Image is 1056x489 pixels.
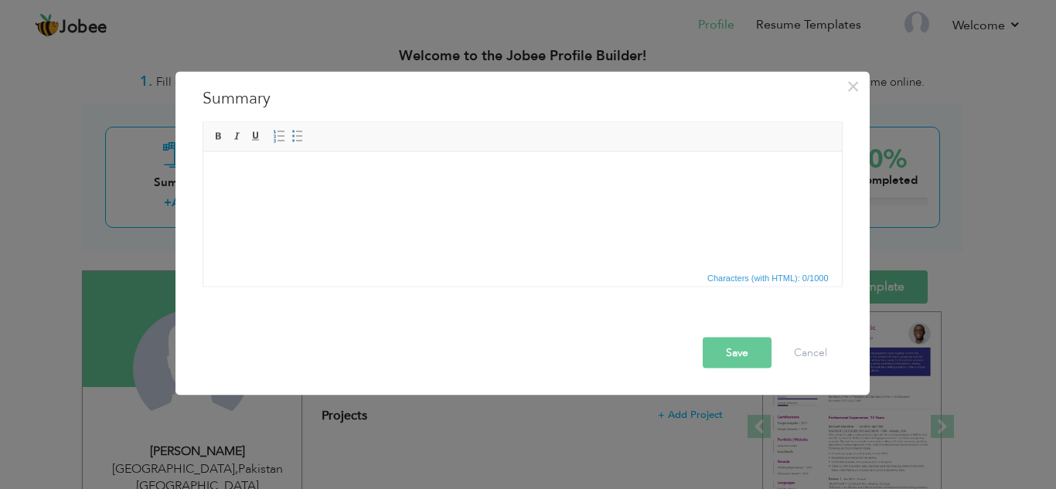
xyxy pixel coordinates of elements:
iframe: Rich Text Editor, summaryEditor [203,151,842,267]
button: Save [703,337,772,368]
a: Italic [229,127,246,144]
h3: Summary [203,87,843,110]
span: × [847,72,860,100]
button: Close [841,73,866,98]
a: Insert/Remove Bulleted List [289,127,306,144]
a: Insert/Remove Numbered List [271,127,288,144]
a: Underline [247,127,264,144]
div: Statistics [704,270,833,284]
span: Characters (with HTML): 0/1000 [704,270,832,284]
button: Cancel [778,337,843,368]
a: Bold [210,127,227,144]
